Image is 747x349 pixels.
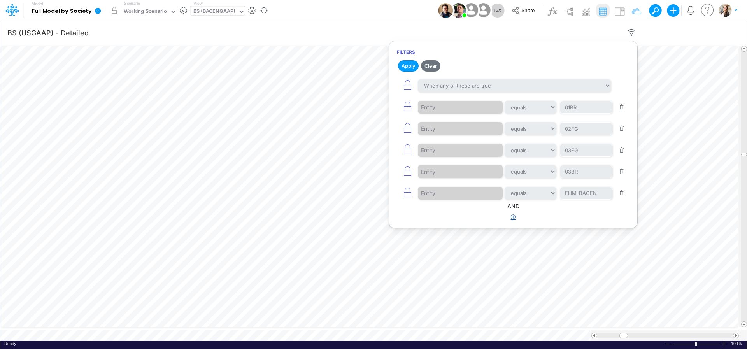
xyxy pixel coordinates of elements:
button: Clear [421,60,440,72]
img: User Image Icon [451,3,466,18]
div: Zoom level [731,341,743,347]
div: BS (BACENGAAP) [193,7,235,16]
div: Zoom Out [665,341,671,347]
span: 100% [731,341,743,347]
img: User Image Icon [462,2,480,19]
div: Zoom [695,342,697,346]
span: AND [397,202,630,210]
img: User Image Icon [475,2,492,19]
div: Zoom In [721,341,727,347]
div: Working Scenario [124,7,167,16]
b: Full Model by Society [32,8,92,15]
button: Apply [398,60,419,72]
div: In Ready mode [4,341,16,347]
span: Ready [4,341,16,346]
input: Type a title here [7,25,577,40]
span: Share [521,7,535,13]
img: User Image Icon [438,3,453,18]
label: Scenario [124,0,140,6]
div: Zoom [672,341,721,347]
button: Share [508,5,540,17]
label: View [193,0,202,6]
h6: Filters [389,45,637,59]
span: + 45 [493,8,501,13]
label: Model [32,2,43,6]
a: Notifications [686,6,695,15]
